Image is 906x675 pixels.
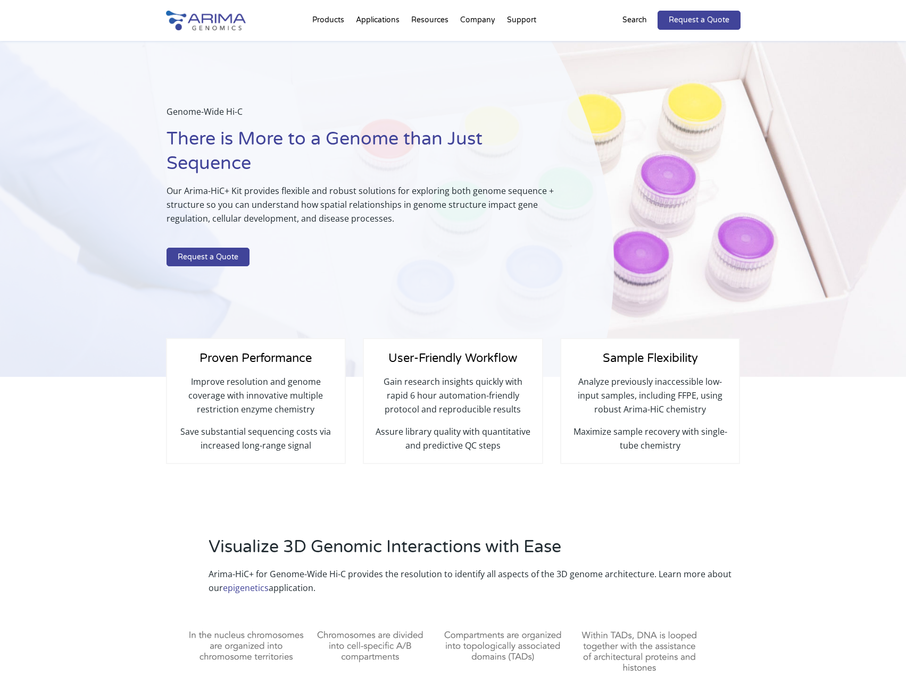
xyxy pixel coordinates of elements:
[572,425,728,452] p: Maximize sample recovery with single-tube chemistry
[178,425,334,452] p: Save substantial sequencing costs via increased long-range signal
[167,105,560,127] p: Genome-Wide Hi-C
[658,11,741,30] a: Request a Quote
[167,248,250,267] a: Request a Quote
[572,375,728,425] p: Analyze previously inaccessible low-input samples, including FFPE, using robust Arima-HiC chemistry
[388,351,517,365] span: User-Friendly Workflow
[167,127,560,184] h1: There is More to a Genome than Just Sequence
[603,351,698,365] span: Sample Flexibility
[223,582,269,594] a: epigenetics
[209,535,741,567] h2: Visualize 3D Genomic Interactions with Ease
[178,375,334,425] p: Improve resolution and genome coverage with innovative multiple restriction enzyme chemistry
[209,567,741,595] p: Arima-HiC+ for Genome-Wide Hi-C provides the resolution to identify all aspects of the 3D genome ...
[375,375,531,425] p: Gain research insights quickly with rapid 6 hour automation-friendly protocol and reproducible re...
[375,425,531,452] p: Assure library quality with quantitative and predictive QC steps
[166,11,246,30] img: Arima-Genomics-logo
[200,351,312,365] span: Proven Performance
[622,13,647,27] p: Search
[167,184,560,234] p: Our Arima-HiC+ Kit provides flexible and robust solutions for exploring both genome sequence + st...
